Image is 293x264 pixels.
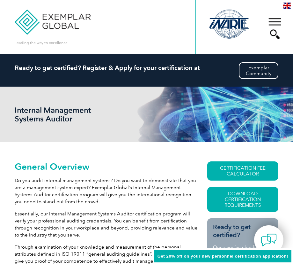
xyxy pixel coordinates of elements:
a: CERTIFICATION FEE CALCULATOR [207,161,278,181]
img: contact-chat.png [261,232,277,248]
a: ExemplarCommunity [239,62,278,79]
h3: Ready to get certified? [213,223,273,239]
p: Do you audit internal management systems? Do you want to demonstrate that you are a management sy... [15,177,199,205]
h2: General Overview [15,161,199,172]
h2: Ready to get certified? Register & Apply for your certification at [15,64,278,72]
p: Essentially, our Internal Management Systems Auditor certification program will verify your profe... [15,210,199,238]
p: Leading the way to excellence [15,39,68,46]
a: Download Certification Requirements [207,187,278,212]
img: en [283,3,291,9]
span: Get 20% off on your new personnel certification application! [157,254,288,259]
h1: Internal Management Systems Auditor [15,106,110,123]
